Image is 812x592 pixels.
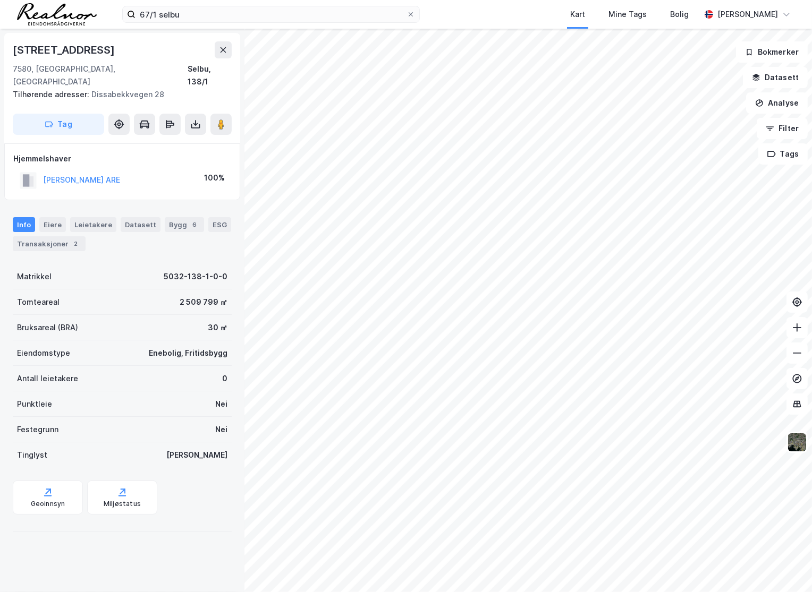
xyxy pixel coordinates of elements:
[17,398,52,410] div: Punktleie
[31,500,65,508] div: Geoinnsyn
[17,321,78,334] div: Bruksareal (BRA)
[71,238,81,249] div: 2
[13,236,86,251] div: Transaksjoner
[759,541,812,592] div: Kontrollprogram for chat
[759,541,812,592] iframe: Chat Widget
[17,270,52,283] div: Matrikkel
[17,372,78,385] div: Antall leietakere
[787,432,807,452] img: 9k=
[13,88,223,101] div: Dissabekkvegen 28
[736,41,808,63] button: Bokmerker
[121,217,160,232] div: Datasett
[608,8,647,21] div: Mine Tags
[39,217,66,232] div: Eiere
[13,217,35,232] div: Info
[70,217,116,232] div: Leietakere
[17,347,70,359] div: Eiendomstype
[13,63,188,88] div: 7580, [GEOGRAPHIC_DATA], [GEOGRAPHIC_DATA]
[746,92,808,114] button: Analyse
[189,219,200,230] div: 6
[215,398,227,410] div: Nei
[188,63,232,88] div: Selbu, 138/1
[743,67,808,88] button: Datasett
[208,321,227,334] div: 30 ㎡
[717,8,778,21] div: [PERSON_NAME]
[149,347,227,359] div: Enebolig, Fritidsbygg
[17,449,47,461] div: Tinglyst
[204,171,225,184] div: 100%
[758,143,808,165] button: Tags
[166,449,227,461] div: [PERSON_NAME]
[757,118,808,139] button: Filter
[222,372,227,385] div: 0
[180,296,227,308] div: 2 509 799 ㎡
[13,114,104,135] button: Tag
[164,270,227,283] div: 5032-138-1-0-0
[215,423,227,436] div: Nei
[13,41,117,58] div: [STREET_ADDRESS]
[670,8,689,21] div: Bolig
[165,217,204,232] div: Bygg
[13,152,231,165] div: Hjemmelshaver
[570,8,585,21] div: Kart
[136,6,407,22] input: Søk på adresse, matrikkel, gårdeiere, leietakere eller personer
[17,296,60,308] div: Tomteareal
[208,217,231,232] div: ESG
[13,90,91,99] span: Tilhørende adresser:
[17,423,58,436] div: Festegrunn
[17,3,97,25] img: realnor-logo.934646d98de889bb5806.png
[104,500,141,508] div: Miljøstatus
